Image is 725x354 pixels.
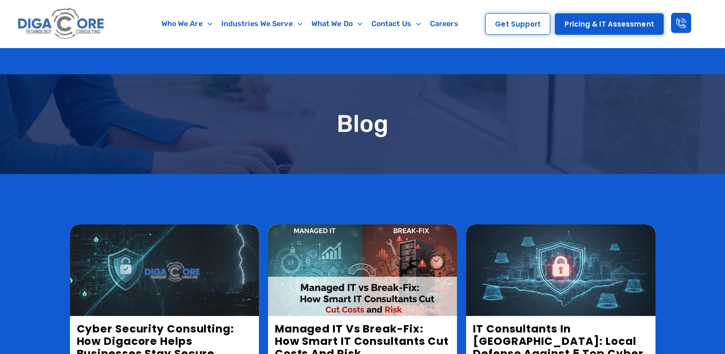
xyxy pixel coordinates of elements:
img: Digacore logo 1 [16,5,107,43]
span: Get Support [495,21,541,27]
a: Industries We Serve [217,13,307,34]
a: What We Do [307,13,367,34]
a: Pricing & IT Assessment [555,13,663,35]
span: Pricing & IT Assessment [564,21,654,27]
a: Careers [425,13,463,34]
a: Who We Are [157,13,217,34]
nav: Menu [145,13,475,34]
a: Contact Us [367,13,425,34]
img: Managed IT vs Break-Fix [268,224,457,316]
h1: Blog [70,111,655,137]
a: Get Support [485,13,550,35]
img: Cyber Security Consulting [70,224,259,316]
img: IT Consultants in NJ [466,224,655,316]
